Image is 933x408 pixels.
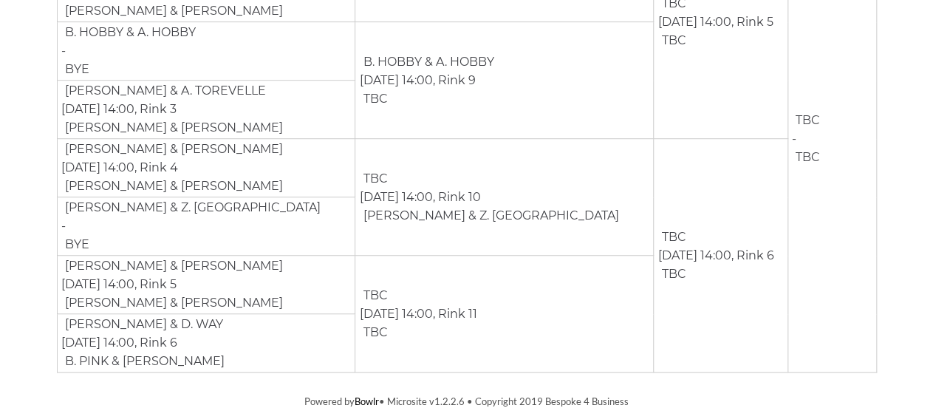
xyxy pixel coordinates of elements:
[57,314,355,373] td: [DATE] 14:00, Rink 6
[61,315,224,334] td: [PERSON_NAME] & D. WAY
[792,111,821,130] td: TBC
[359,169,388,188] td: TBC
[359,89,388,109] td: TBC
[57,139,355,197] td: [DATE] 14:00, Rink 4
[359,206,619,225] td: [PERSON_NAME] & Z. [GEOGRAPHIC_DATA]
[355,139,654,256] td: [DATE] 14:00, Rink 10
[61,1,284,21] td: [PERSON_NAME] & [PERSON_NAME]
[61,81,267,101] td: [PERSON_NAME] & A. TOREVELLE
[61,23,196,42] td: B. HOBBY & A. HOBBY
[61,118,284,137] td: [PERSON_NAME] & [PERSON_NAME]
[57,81,355,139] td: [DATE] 14:00, Rink 3
[359,323,388,342] td: TBC
[304,395,629,407] span: Powered by • Microsite v1.2.2.6 • Copyright 2019 Bespoke 4 Business
[657,228,686,247] td: TBC
[657,31,686,50] td: TBC
[792,148,821,167] td: TBC
[657,265,686,284] td: TBC
[61,60,90,79] td: BYE
[355,256,654,373] td: [DATE] 14:00, Rink 11
[61,177,284,196] td: [PERSON_NAME] & [PERSON_NAME]
[61,352,225,371] td: B. PINK & [PERSON_NAME]
[57,197,355,256] td: -
[61,293,284,313] td: [PERSON_NAME] & [PERSON_NAME]
[355,395,379,407] a: Bowlr
[57,256,355,314] td: [DATE] 14:00, Rink 5
[61,256,284,276] td: [PERSON_NAME] & [PERSON_NAME]
[654,139,788,373] td: [DATE] 14:00, Rink 6
[61,140,284,159] td: [PERSON_NAME] & [PERSON_NAME]
[355,22,654,139] td: [DATE] 14:00, Rink 9
[359,52,494,72] td: B. HOBBY & A. HOBBY
[57,22,355,81] td: -
[61,235,90,254] td: BYE
[61,198,321,217] td: [PERSON_NAME] & Z. [GEOGRAPHIC_DATA]
[359,286,388,305] td: TBC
